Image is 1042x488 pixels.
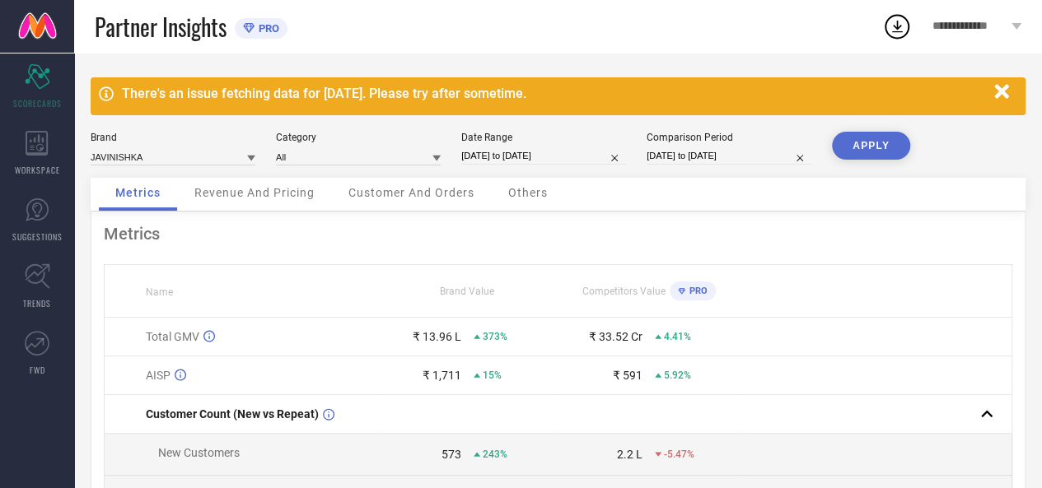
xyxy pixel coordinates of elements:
div: Date Range [461,132,626,143]
span: New Customers [158,446,240,459]
span: AISP [146,369,171,382]
div: Category [276,132,441,143]
div: ₹ 591 [613,369,642,382]
div: Metrics [104,224,1012,244]
span: 15% [483,369,502,381]
div: Comparison Period [647,132,811,143]
span: Competitors Value [582,286,666,297]
div: ₹ 13.96 L [413,330,461,343]
span: Customer Count (New vs Repeat) [146,407,319,421]
div: ₹ 1,711 [423,369,461,382]
div: 2.2 L [617,448,642,461]
input: Select comparison period [647,147,811,165]
span: WORKSPACE [15,164,60,176]
span: Total GMV [146,330,199,343]
div: Brand [91,132,255,143]
span: Metrics [115,186,161,199]
span: -5.47% [664,448,694,460]
span: Revenue And Pricing [194,186,315,199]
span: SCORECARDS [13,97,62,109]
div: There's an issue fetching data for [DATE]. Please try after sometime. [122,86,986,101]
span: Name [146,286,173,298]
span: 5.92% [664,369,691,381]
span: Others [508,186,548,199]
span: 4.41% [664,331,691,342]
div: 573 [442,448,461,461]
input: Select date range [461,147,626,165]
span: Customer And Orders [348,186,474,199]
span: PRO [255,22,279,35]
span: SUGGESTIONS [12,230,63,243]
span: FWD [30,364,45,376]
span: PRO [685,286,708,296]
div: ₹ 33.52 Cr [589,330,642,343]
div: Open download list [882,12,912,41]
span: Brand Value [440,286,494,297]
span: 243% [483,448,507,460]
span: TRENDS [23,297,51,309]
span: 373% [483,331,507,342]
button: APPLY [832,132,910,160]
span: Partner Insights [95,10,227,44]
